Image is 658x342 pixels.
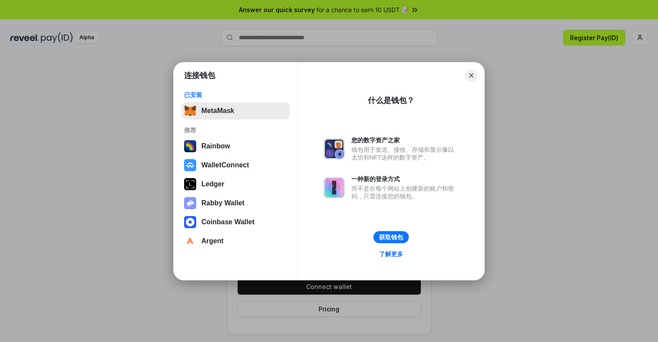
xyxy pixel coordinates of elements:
button: Rainbow [182,138,290,155]
img: svg+xml,%3Csvg%20width%3D%22120%22%20height%3D%22120%22%20viewBox%3D%220%200%20120%20120%22%20fil... [184,140,196,152]
div: 了解更多 [379,250,403,258]
div: Coinbase Wallet [201,218,254,226]
button: Rabby Wallet [182,195,290,212]
img: svg+xml,%3Csvg%20fill%3D%22none%22%20height%3D%2233%22%20viewBox%3D%220%200%2035%2033%22%20width%... [184,105,196,117]
button: MetaMask [182,102,290,119]
div: Ledger [201,180,224,188]
button: Ledger [182,176,290,193]
img: svg+xml,%3Csvg%20width%3D%2228%22%20height%3D%2228%22%20viewBox%3D%220%200%2028%2028%22%20fill%3D... [184,235,196,247]
div: 而不是在每个网站上创建新的账户和密码，只需连接您的钱包。 [351,185,458,200]
img: svg+xml,%3Csvg%20width%3D%2228%22%20height%3D%2228%22%20viewBox%3D%220%200%2028%2028%22%20fill%3D... [184,159,196,171]
button: Close [465,69,477,82]
img: svg+xml,%3Csvg%20xmlns%3D%22http%3A%2F%2Fwww.w3.org%2F2000%2Fsvg%22%20width%3D%2228%22%20height%3... [184,178,196,190]
div: 什么是钱包？ [368,95,414,106]
div: 推荐 [184,126,287,134]
h1: 连接钱包 [184,70,215,81]
button: 获取钱包 [373,231,409,243]
a: 了解更多 [374,248,408,260]
button: WalletConnect [182,157,290,174]
button: Argent [182,232,290,250]
div: 您的数字资产之家 [351,136,458,144]
div: 获取钱包 [379,233,403,241]
button: Coinbase Wallet [182,213,290,231]
div: 已安装 [184,91,287,99]
div: Rabby Wallet [201,199,244,207]
div: Argent [201,237,224,245]
div: Rainbow [201,142,230,150]
img: svg+xml,%3Csvg%20width%3D%2228%22%20height%3D%2228%22%20viewBox%3D%220%200%2028%2028%22%20fill%3D... [184,216,196,228]
div: WalletConnect [201,161,249,169]
div: MetaMask [201,107,234,115]
img: svg+xml,%3Csvg%20xmlns%3D%22http%3A%2F%2Fwww.w3.org%2F2000%2Fsvg%22%20fill%3D%22none%22%20viewBox... [324,177,345,198]
div: 一种新的登录方式 [351,175,458,183]
img: svg+xml,%3Csvg%20xmlns%3D%22http%3A%2F%2Fwww.w3.org%2F2000%2Fsvg%22%20fill%3D%22none%22%20viewBox... [324,138,345,159]
img: svg+xml,%3Csvg%20xmlns%3D%22http%3A%2F%2Fwww.w3.org%2F2000%2Fsvg%22%20fill%3D%22none%22%20viewBox... [184,197,196,209]
div: 钱包用于发送、接收、存储和显示像以太坊和NFT这样的数字资产。 [351,146,458,161]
